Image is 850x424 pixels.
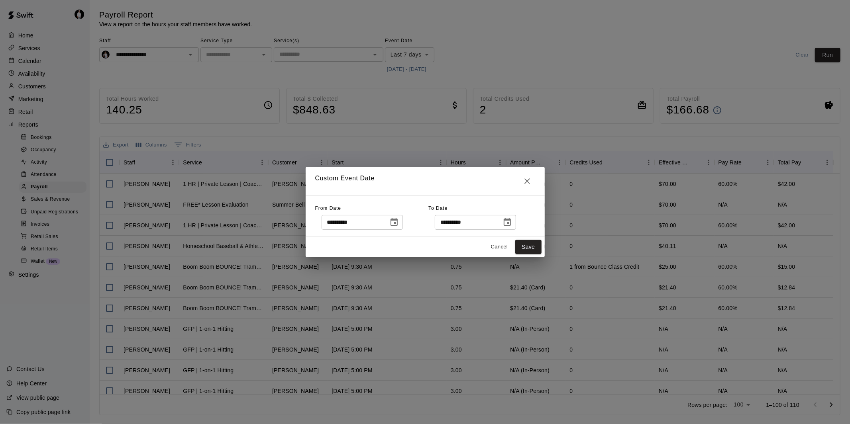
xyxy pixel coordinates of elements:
span: From Date [315,205,342,211]
button: Cancel [487,241,512,253]
button: Close [519,173,535,189]
span: To Date [428,205,448,211]
button: Save [515,240,542,254]
button: Choose date, selected date is Sep 3, 2025 [386,214,402,230]
h2: Custom Event Date [306,167,545,195]
button: Choose date, selected date is Sep 10, 2025 [499,214,515,230]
